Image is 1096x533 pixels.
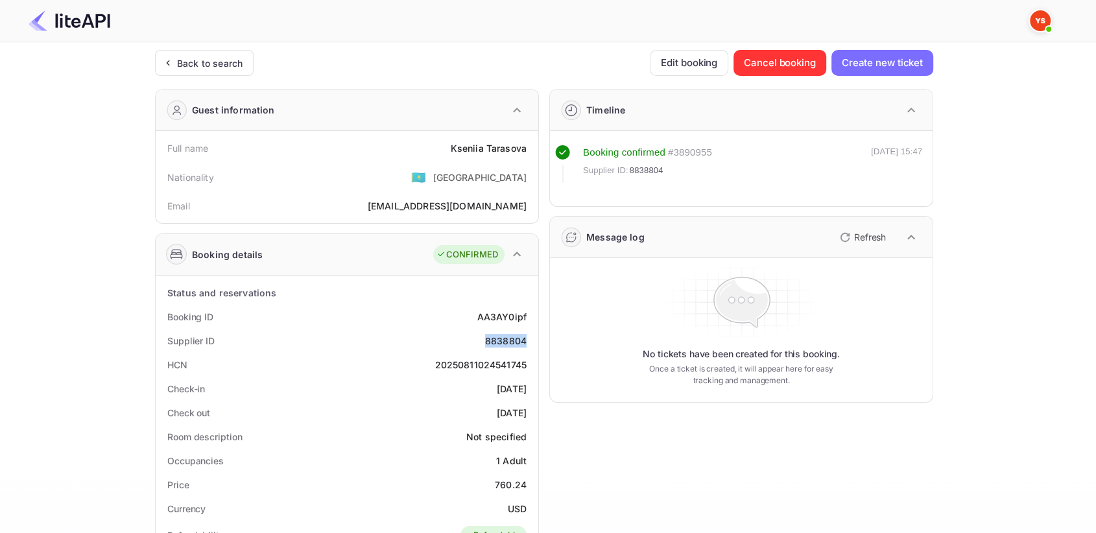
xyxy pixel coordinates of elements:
div: [DATE] [497,382,527,396]
p: No tickets have been created for this booking. [643,348,840,361]
p: Once a ticket is created, it will appear here for easy tracking and management. [639,363,844,386]
img: Yandex Support [1030,10,1051,31]
div: [EMAIL_ADDRESS][DOMAIN_NAME] [368,199,527,213]
div: Not specified [466,430,527,444]
div: Booking confirmed [583,145,665,160]
div: Email [167,199,190,213]
div: Timeline [586,103,625,117]
div: Occupancies [167,454,224,468]
div: 8838804 [485,334,527,348]
button: Refresh [832,227,891,248]
div: Booking details [192,248,263,261]
div: Nationality [167,171,214,184]
div: Status and reservations [167,286,276,300]
div: 760.24 [495,478,527,492]
div: USD [508,502,527,515]
div: Booking ID [167,310,213,324]
div: Supplier ID [167,334,215,348]
div: Back to search [177,56,243,70]
span: United States [411,165,426,189]
div: [DATE] 15:47 [871,145,922,183]
span: Supplier ID: [583,164,628,177]
div: Price [167,478,189,492]
img: LiteAPI Logo [29,10,110,31]
div: Guest information [192,103,275,117]
span: 8838804 [630,164,663,177]
button: Edit booking [650,50,728,76]
div: 1 Adult [496,454,527,468]
p: Refresh [854,230,886,244]
div: Check out [167,406,210,420]
div: Currency [167,502,206,515]
div: Full name [167,141,208,155]
div: CONFIRMED [436,248,498,261]
div: Room description [167,430,242,444]
button: Create new ticket [831,50,933,76]
div: Kseniia Tarasova [451,141,527,155]
div: AA3AY0ipf [477,310,527,324]
div: Check-in [167,382,205,396]
div: HCN [167,358,187,372]
div: Message log [586,230,645,244]
div: [DATE] [497,406,527,420]
div: 20250811024541745 [435,358,527,372]
div: # 3890955 [668,145,712,160]
div: [GEOGRAPHIC_DATA] [433,171,527,184]
button: Cancel booking [733,50,826,76]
